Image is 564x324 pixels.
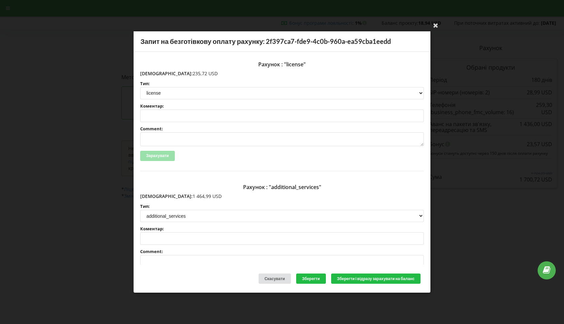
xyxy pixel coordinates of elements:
[140,249,424,254] label: Comment:
[140,193,193,199] span: [DEMOGRAPHIC_DATA]:
[140,58,424,70] div: Рахунок : "license"
[331,274,421,284] button: Зберегти і відразу зарахувати на баланс
[140,193,424,200] p: 1 464,99 USD
[140,127,424,131] label: Comment:
[259,274,291,284] div: Скасувати
[140,104,424,108] label: Коментар:
[140,181,424,193] div: Рахунок : "additional_services"
[296,274,326,284] button: Зберегти
[140,70,193,77] span: [DEMOGRAPHIC_DATA]:
[140,227,424,231] label: Коментар:
[134,31,430,52] div: Запит на безготівкову оплату рахунку: 2f397ca7-fde9-4c0b-960a-ea59cba1eedd
[140,81,424,86] label: Тип:
[140,204,424,209] label: Тип:
[140,70,424,77] p: 235,72 USD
